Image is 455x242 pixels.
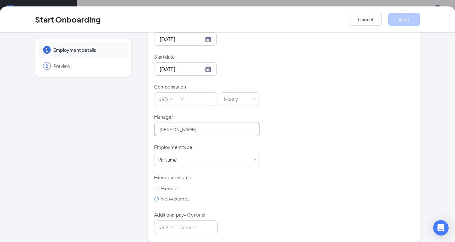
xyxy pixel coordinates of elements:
button: Cancel [350,13,382,26]
div: Hourly [224,93,242,106]
p: Exemption status [154,174,259,181]
div: USD [158,93,172,106]
p: Compensation [154,83,259,90]
input: Amount [176,221,217,234]
input: Amount [176,93,217,106]
p: Employment type [154,144,259,150]
span: 1 [46,47,48,53]
div: USD [158,221,172,234]
span: Exempt [159,185,180,191]
input: Sep 15, 2025 [160,35,204,43]
button: Next [388,13,420,26]
p: Additional pay [154,211,259,218]
p: Manager [154,114,259,120]
h3: Start Onboarding [35,14,101,25]
span: Non-exempt [159,196,191,201]
input: Sep 17, 2025 [160,65,204,73]
div: Open Intercom Messenger [433,220,449,236]
input: Manager name [154,123,259,136]
span: Employment details [53,47,122,53]
span: Preview [53,63,122,69]
span: 2 [46,63,48,69]
p: Start date [154,53,259,60]
span: - Optional [184,212,205,218]
div: [object Object] [158,156,181,163]
div: Part time [158,156,177,163]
